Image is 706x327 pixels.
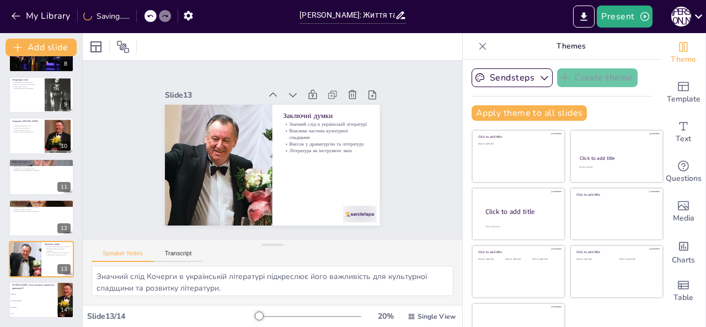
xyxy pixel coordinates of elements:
[10,313,57,314] span: "Сон"
[576,192,655,197] div: Click to add title
[57,223,71,233] div: 12
[478,135,557,139] div: Click to add title
[478,143,557,146] div: Click to add text
[57,264,71,274] div: 13
[9,117,74,154] div: 10
[661,271,705,311] div: Add a table
[12,168,71,170] p: Важливість у літературній освіті
[92,266,453,296] textarea: Значний слід Кочерги в українській літературі підкреслює його важливість для культурної спадщини ...
[12,283,55,290] p: [PERSON_NAME] стала класикою української драматургії?
[372,311,399,321] div: 20 %
[478,258,503,261] div: Click to add text
[9,77,74,113] div: 9
[9,159,74,195] div: 11
[9,241,74,277] div: 13
[12,211,71,213] p: Важлива частина культурної спадщини
[12,205,71,207] p: Актуальність творів [PERSON_NAME]
[12,208,71,211] p: Вплив на сучасних авторів
[485,207,556,216] div: Click to add title
[672,254,695,266] span: Charts
[485,225,555,228] div: Click to add body
[667,93,700,105] span: Template
[87,311,255,321] div: Slide 13 / 14
[57,305,71,315] div: 14
[116,40,130,53] span: Position
[6,39,77,56] button: Add slide
[580,155,653,162] div: Click to add title
[8,7,75,25] button: My Library
[12,78,41,82] p: Літературні стилі
[57,182,71,192] div: 11
[532,258,557,261] div: Click to add text
[12,85,41,88] p: Багатошарові образи
[661,192,705,232] div: Add images, graphics, shapes or video
[12,201,71,205] p: [PERSON_NAME]: сучасний погляд
[671,7,691,26] div: А [PERSON_NAME]
[12,169,71,171] p: Глибше розуміння української літератури
[12,165,71,168] p: Вивчення контексту та історії
[671,53,696,66] span: Theme
[57,141,71,151] div: 10
[576,250,655,254] div: Click to add title
[661,112,705,152] div: Add text boxes
[666,173,702,185] span: Questions
[12,82,41,84] p: Різноманітні літературні стилі
[45,251,71,254] p: Внесок у драматургію та літературу
[285,130,371,161] p: Важлива частина культурної спадщини
[12,125,41,127] p: Спадщина продовжує жити
[87,38,105,56] div: Layout
[673,212,694,224] span: Media
[671,6,691,28] button: А [PERSON_NAME]
[478,250,557,254] div: Click to add title
[178,68,273,99] div: Slide 13
[12,127,41,129] p: Вплив на нові покоління
[9,282,74,318] div: 14
[92,250,154,262] button: Speaker Notes
[661,73,705,112] div: Add ready made slides
[676,133,691,145] span: Text
[45,243,71,246] p: Заключні думки
[418,312,456,321] span: Single View
[597,6,652,28] button: Present
[673,292,693,304] span: Table
[10,300,57,301] span: "Тіні забутих предків"
[661,232,705,271] div: Add charts and graphs
[284,143,369,168] p: Внесок у драматургію та літературу
[12,163,71,165] p: Аналіз робіт [PERSON_NAME]
[10,293,57,294] span: "Майстри"
[472,105,587,121] button: Apply theme to all slides
[9,200,74,236] div: 12
[619,258,654,261] div: Click to add text
[12,128,41,131] p: Актуальність його ідей
[557,68,638,87] button: Create theme
[45,254,71,256] p: Література як інструмент змін
[491,33,650,60] p: Themes
[45,248,71,251] p: Важлива частина культурної спадщини
[12,207,71,209] p: Переосмислення у сучасному контексті
[282,149,367,174] p: Література як інструмент змін
[154,250,203,262] button: Transcript
[10,307,57,308] span: "Довгі ночі"
[573,6,595,28] button: Export to PowerPoint
[661,33,705,73] div: Change the overall theme
[505,258,530,261] div: Click to add text
[661,152,705,192] div: Get real-time input from your audience
[287,124,373,148] p: Значний слід в українській літературі
[83,11,130,22] div: Saving......
[12,120,41,123] p: Спадщина [PERSON_NAME]
[289,114,375,142] p: Заключні думки
[12,88,41,90] p: Глибокі емоційні переживання
[45,245,71,248] p: Значний слід в українській літературі
[12,83,41,85] p: Реалізм, символізм, експресіонізм
[61,59,71,69] div: 8
[61,100,71,110] div: 9
[299,7,394,23] input: Insert title
[12,160,71,164] p: Вивчення творчості
[579,166,652,169] div: Click to add text
[576,258,611,261] div: Click to add text
[12,131,41,133] p: Символ української літератури
[472,68,553,87] button: Sendsteps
